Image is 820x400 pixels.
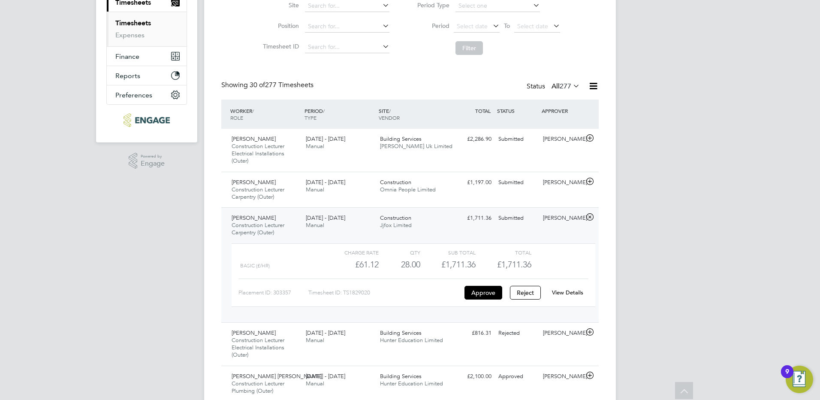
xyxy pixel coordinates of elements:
[230,114,243,121] span: ROLE
[450,370,495,384] div: £2,100.00
[377,103,451,125] div: SITE
[475,107,491,114] span: TOTAL
[411,1,449,9] label: Period Type
[107,47,187,66] button: Finance
[379,258,420,272] div: 28.00
[464,286,502,300] button: Approve
[786,366,813,393] button: Open Resource Center, 9 new notifications
[228,103,302,125] div: WORKER
[302,103,377,125] div: PERIOD
[552,289,583,296] a: View Details
[306,373,345,380] span: [DATE] - [DATE]
[420,258,476,272] div: £1,711.36
[232,214,276,221] span: [PERSON_NAME]
[129,153,165,169] a: Powered byEngage
[420,247,476,258] div: Sub Total
[560,82,571,91] span: 277
[495,176,540,190] div: Submitted
[380,214,411,221] span: Construction
[232,135,276,142] span: [PERSON_NAME]
[232,373,322,380] span: [PERSON_NAME] [PERSON_NAME]
[306,142,324,150] span: Manual
[323,258,379,272] div: £61.12
[106,113,187,127] a: Go to home page
[260,1,299,9] label: Site
[380,142,452,150] span: [PERSON_NAME] Uk Limited
[495,211,540,225] div: Submitted
[250,81,314,89] span: 277 Timesheets
[250,81,265,89] span: 30 of
[380,221,412,229] span: Jjfox Limited
[141,153,165,160] span: Powered by
[323,247,379,258] div: Charge rate
[306,221,324,229] span: Manual
[540,326,584,340] div: [PERSON_NAME]
[380,373,422,380] span: Building Services
[107,85,187,104] button: Preferences
[379,114,400,121] span: VENDOR
[115,91,152,99] span: Preferences
[380,380,443,387] span: Hunter Education Limited
[124,113,169,127] img: ncclondon-logo-retina.png
[260,22,299,30] label: Position
[115,52,139,61] span: Finance
[115,72,140,80] span: Reports
[380,179,411,186] span: Construction
[495,326,540,340] div: Rejected
[308,286,462,300] div: Timesheet ID: TS1829020
[457,22,488,30] span: Select date
[379,247,420,258] div: QTY
[306,135,345,142] span: [DATE] - [DATE]
[495,132,540,146] div: Submitted
[450,132,495,146] div: £2,286.90
[304,114,317,121] span: TYPE
[455,41,483,55] button: Filter
[785,372,789,383] div: 9
[380,329,422,336] span: Building Services
[510,286,541,300] button: Reject
[232,329,276,336] span: [PERSON_NAME]
[540,132,584,146] div: [PERSON_NAME]
[501,20,512,31] span: To
[305,41,389,53] input: Search for...
[238,286,308,300] div: Placement ID: 303357
[115,31,145,39] a: Expenses
[107,12,187,46] div: Timesheets
[252,107,254,114] span: /
[497,259,531,270] span: £1,711.36
[305,21,389,33] input: Search for...
[495,103,540,118] div: STATUS
[380,186,436,193] span: Omnia People Limited
[232,142,284,164] span: Construction Lecturer Electrical Installations (Outer)
[306,214,345,221] span: [DATE] - [DATE]
[450,176,495,190] div: £1,197.00
[232,179,276,186] span: [PERSON_NAME]
[306,329,345,336] span: [DATE] - [DATE]
[495,370,540,384] div: Approved
[232,336,284,358] span: Construction Lecturer Electrical Installations (Outer)
[552,82,580,91] label: All
[540,370,584,384] div: [PERSON_NAME]
[141,160,165,167] span: Engage
[306,186,324,193] span: Manual
[380,336,443,344] span: Hunter Education Limited
[306,336,324,344] span: Manual
[232,380,284,394] span: Construction Lecturer Plumbing (Outer)
[476,247,531,258] div: Total
[221,81,315,90] div: Showing
[450,326,495,340] div: £816.31
[389,107,391,114] span: /
[107,66,187,85] button: Reports
[527,81,582,93] div: Status
[517,22,548,30] span: Select date
[540,103,584,118] div: APPROVER
[411,22,449,30] label: Period
[260,42,299,50] label: Timesheet ID
[232,221,284,236] span: Construction Lecturer Carpentry (Outer)
[323,107,325,114] span: /
[306,380,324,387] span: Manual
[115,19,151,27] a: Timesheets
[232,186,284,200] span: Construction Lecturer Carpentry (Outer)
[240,263,270,269] span: Basic (£/HR)
[540,211,584,225] div: [PERSON_NAME]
